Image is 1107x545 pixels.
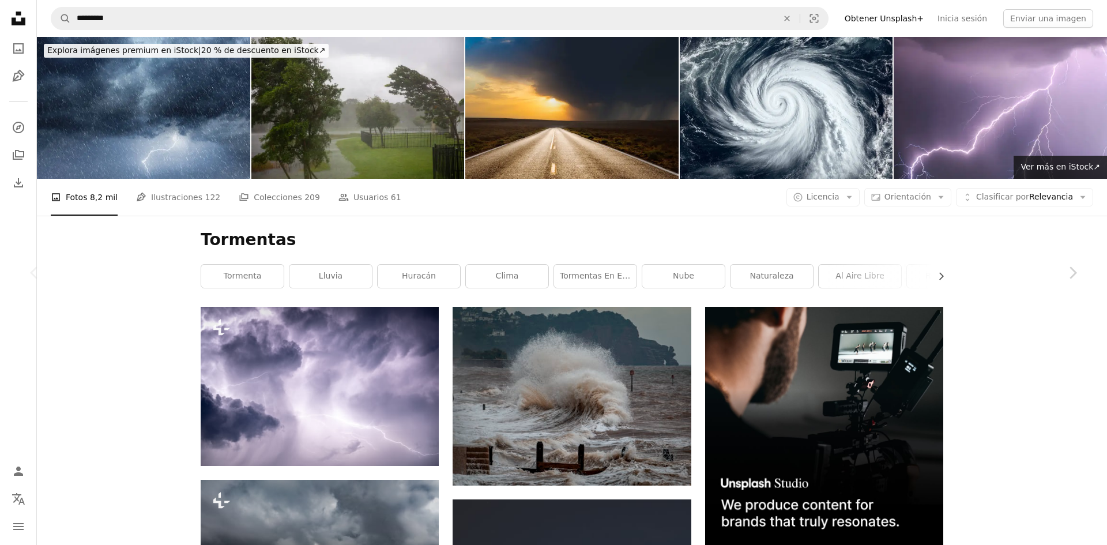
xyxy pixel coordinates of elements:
span: 209 [304,191,320,204]
a: clima [466,265,548,288]
a: Ilustraciones [7,65,30,88]
button: desplazar lista a la derecha [931,265,943,288]
a: Inicia sesión [931,9,994,28]
a: Explorar [7,116,30,139]
img: file-1715652217532-464736461acbimage [705,307,943,545]
span: Licencia [807,192,839,201]
img: Tifón, tormenta, tormenta de viento, supertormenta [680,37,893,179]
img: Autopista que conduce hacia las nubes de tormenta [465,37,679,179]
button: Enviar una imagen [1003,9,1093,28]
span: 20 % de descuento en iStock ↗ [47,46,325,55]
span: 122 [205,191,220,204]
form: Encuentra imágenes en todo el sitio [51,7,829,30]
a: Usuarios 61 [338,179,401,216]
img: Llegada del huracán Ian [251,37,465,179]
img: Una gran nube llena de muchos relámpagos [201,307,439,465]
button: Licencia [786,188,860,206]
a: Colecciones [7,144,30,167]
button: Búsqueda visual [800,7,828,29]
a: Colecciones 209 [239,179,320,216]
a: naturaleza [731,265,813,288]
button: Menú [7,515,30,538]
button: Orientación [864,188,951,206]
a: Siguiente [1038,217,1107,328]
a: Ilustraciones 122 [136,179,220,216]
h1: Tormentas [201,230,943,250]
a: lluvia [289,265,372,288]
button: Borrar [774,7,800,29]
a: al aire libre [819,265,901,288]
a: Una gran nube llena de muchos relámpagos [201,381,439,392]
a: Iniciar sesión / Registrarse [7,460,30,483]
a: nube [642,265,725,288]
img: Cielo nublado oscuro con fuertes lluvias y relámpagos: fenómeno meteorológico intenso [37,37,250,179]
img: olas marinas rompiendo en la costa durante el día [453,307,691,486]
button: Idioma [7,487,30,510]
span: Explora imágenes premium en iStock | [47,46,201,55]
span: Relevancia [976,191,1073,203]
a: Explora imágenes premium en iStock|20 % de descuento en iStock↗ [37,37,336,65]
a: tormentas en el mar [554,265,637,288]
span: Clasificar por [976,192,1029,201]
span: 61 [391,191,401,204]
span: Orientación [884,192,931,201]
a: tormenta [201,265,284,288]
a: Historial de descargas [7,171,30,194]
a: relámpago [907,265,989,288]
a: huracán [378,265,460,288]
a: Fotos [7,37,30,60]
a: Ver más en iStock↗ [1014,156,1107,179]
span: Ver más en iStock ↗ [1021,162,1100,171]
a: olas marinas rompiendo en la costa durante el día [453,391,691,401]
img: Thunderbolt [894,37,1107,179]
button: Clasificar porRelevancia [956,188,1093,206]
button: Buscar en Unsplash [51,7,71,29]
a: Obtener Unsplash+ [838,9,931,28]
